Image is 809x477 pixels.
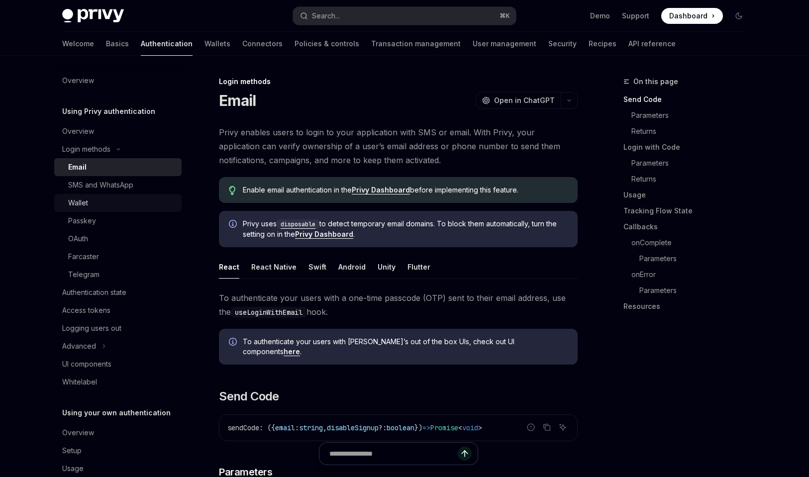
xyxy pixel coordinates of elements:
span: Dashboard [669,11,708,21]
div: Access tokens [62,304,110,316]
a: Authentication state [54,284,182,301]
button: Ask AI [556,421,569,434]
a: Resources [623,298,755,314]
input: Ask a question... [329,443,458,465]
a: Welcome [62,32,94,56]
button: Flutter [407,255,430,279]
a: Parameters [623,155,755,171]
a: Setup [54,442,182,460]
a: Policies & controls [295,32,359,56]
div: Farcaster [68,251,99,263]
a: Parameters [623,107,755,123]
a: Overview [54,72,182,90]
div: Login methods [219,77,578,87]
span: sendCode [227,423,259,432]
span: Send Code [219,388,279,404]
a: Security [548,32,577,56]
a: Login with Code [623,139,755,155]
h5: Using Privy authentication [62,105,155,117]
span: Privy enables users to login to your application with SMS or email. With Privy, your application ... [219,125,578,167]
span: }) [414,423,422,432]
button: Toggle dark mode [731,8,747,24]
a: Overview [54,122,182,140]
svg: Info [229,338,239,348]
span: To authenticate your users with a one-time passcode (OTP) sent to their email address, use the hook. [219,291,578,319]
button: Send message [458,447,472,461]
a: Logging users out [54,319,182,337]
div: SMS and WhatsApp [68,179,133,191]
a: UI components [54,355,182,373]
a: OAuth [54,230,182,248]
img: dark logo [62,9,124,23]
a: Wallets [204,32,230,56]
a: Passkey [54,212,182,230]
span: Enable email authentication in the before implementing this feature. [243,185,568,195]
a: Usage [623,187,755,203]
span: string [299,423,323,432]
button: Copy the contents from the code block [540,421,553,434]
a: Privy Dashboard [295,230,353,239]
a: Callbacks [623,219,755,235]
h1: Email [219,92,256,109]
div: Search... [312,10,340,22]
code: useLoginWithEmail [231,307,306,318]
button: Search...⌘K [293,7,516,25]
a: Returns [623,123,755,139]
a: Whitelabel [54,373,182,391]
span: void [462,423,478,432]
a: Basics [106,32,129,56]
h5: Using your own authentication [62,407,171,419]
a: Transaction management [371,32,461,56]
a: Email [54,158,182,176]
div: Overview [62,75,94,87]
div: Whitelabel [62,376,97,388]
span: ⌘ K [500,12,510,20]
button: Android [338,255,366,279]
a: Dashboard [661,8,723,24]
a: Authentication [141,32,193,56]
button: React Native [251,255,297,279]
a: Access tokens [54,301,182,319]
div: Login methods [62,143,110,155]
a: Send Code [623,92,755,107]
svg: Tip [229,186,236,195]
span: : ({ [259,423,275,432]
span: , [323,423,327,432]
button: Open in ChatGPT [476,92,561,109]
span: On this page [633,76,678,88]
button: Report incorrect code [524,421,537,434]
button: Advanced [54,337,111,355]
a: Farcaster [54,248,182,266]
a: Parameters [623,283,755,298]
a: Demo [590,11,610,21]
div: Usage [62,463,84,475]
a: here [284,347,300,356]
a: Parameters [623,251,755,267]
span: Privy uses to detect temporary email domains. To block them automatically, turn the setting on in... [243,219,568,239]
a: Recipes [589,32,616,56]
div: Overview [62,427,94,439]
div: Email [68,161,87,173]
a: Returns [623,171,755,187]
button: Swift [308,255,326,279]
div: Authentication state [62,286,126,298]
a: disposable [277,219,319,228]
code: disposable [277,219,319,229]
a: Tracking Flow State [623,203,755,219]
svg: Info [229,220,239,230]
span: > [478,423,482,432]
a: Privy Dashboard [352,186,410,194]
button: React [219,255,239,279]
a: Wallet [54,194,182,212]
button: Unity [378,255,396,279]
div: UI components [62,358,111,370]
div: Setup [62,445,82,457]
a: API reference [628,32,676,56]
a: Support [622,11,649,21]
span: email [275,423,295,432]
div: Overview [62,125,94,137]
a: User management [473,32,536,56]
div: Telegram [68,269,100,281]
div: Logging users out [62,322,121,334]
span: disableSignup [327,423,379,432]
